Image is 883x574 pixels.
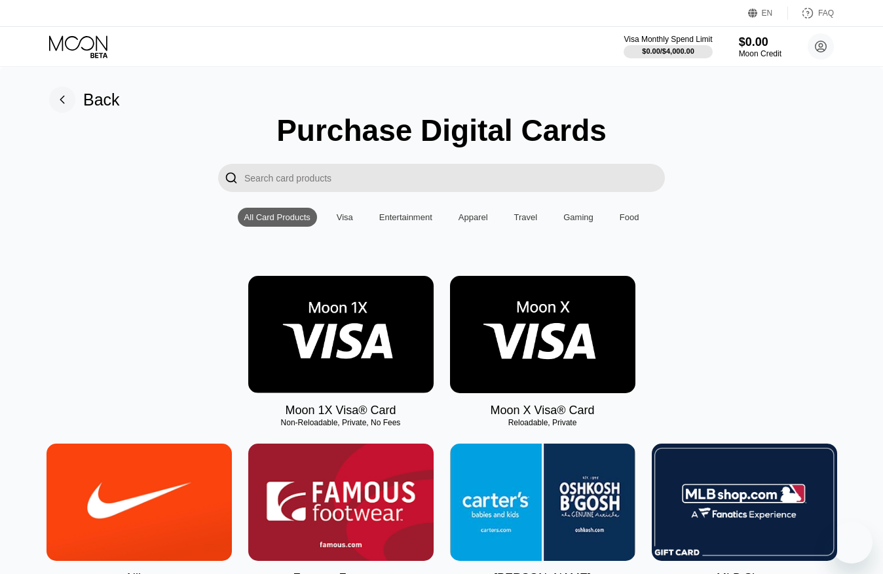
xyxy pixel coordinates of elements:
[739,35,781,49] div: $0.00
[238,208,317,227] div: All Card Products
[818,9,834,18] div: FAQ
[450,418,635,427] div: Reloadable, Private
[337,212,353,222] div: Visa
[49,86,120,113] div: Back
[557,208,600,227] div: Gaming
[613,208,646,227] div: Food
[620,212,639,222] div: Food
[83,90,120,109] div: Back
[563,212,593,222] div: Gaming
[452,208,495,227] div: Apparel
[748,7,788,20] div: EN
[739,35,781,58] div: $0.00Moon Credit
[490,404,594,417] div: Moon X Visa® Card
[276,113,607,148] div: Purchase Digital Cards
[642,47,694,55] div: $0.00 / $4,000.00
[514,212,538,222] div: Travel
[218,164,244,192] div: 
[285,404,396,417] div: Moon 1X Visa® Card
[330,208,360,227] div: Visa
[244,212,310,222] div: All Card Products
[459,212,488,222] div: Apparel
[225,170,238,185] div: 
[244,164,665,192] input: Search card products
[624,35,712,58] div: Visa Monthly Spend Limit$0.00/$4,000.00
[831,522,873,564] iframe: Button to launch messaging window
[373,208,439,227] div: Entertainment
[739,49,781,58] div: Moon Credit
[248,418,434,427] div: Non-Reloadable, Private, No Fees
[379,212,432,222] div: Entertainment
[508,208,544,227] div: Travel
[788,7,834,20] div: FAQ
[624,35,712,44] div: Visa Monthly Spend Limit
[762,9,773,18] div: EN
